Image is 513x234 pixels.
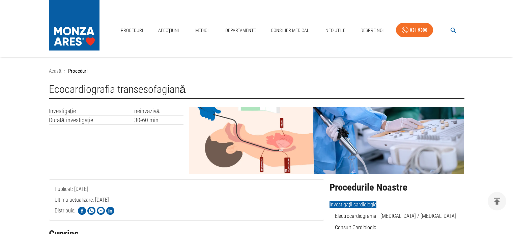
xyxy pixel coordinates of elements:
a: Medici [191,24,213,37]
img: Ecocardiografia transesofagiană | MONZA ARES [189,107,464,174]
a: 031 9300 [396,23,433,37]
a: Afecțiuni [155,24,182,37]
td: 30-60 min [134,115,184,125]
td: Durată investigație [49,115,134,125]
a: Info Utile [322,24,348,37]
a: Proceduri [118,24,146,37]
div: 031 9300 [410,26,427,34]
span: Investigații cardiologie [330,201,376,208]
nav: breadcrumb [49,67,464,75]
img: Share on Facebook Messenger [97,207,105,215]
a: Acasă [49,68,61,74]
button: delete [488,192,506,210]
img: Share on LinkedIn [106,207,114,215]
a: Electrocardiograma - [MEDICAL_DATA] / [MEDICAL_DATA] [335,213,456,219]
img: Share on Facebook [78,207,86,215]
p: Distribuie: [55,207,75,215]
td: neinvazivă [134,107,184,115]
h2: Procedurile Noastre [330,182,464,193]
a: Consult Cardiologic [335,224,376,231]
span: Publicat: [DATE] [55,186,88,219]
span: Ultima actualizare: [DATE] [55,197,109,230]
a: Consilier Medical [268,24,312,37]
td: Investigație [49,107,134,115]
h1: Ecocardiografia transesofagiană [49,83,464,99]
p: Proceduri [68,67,87,75]
img: Share on WhatsApp [87,207,95,215]
a: Departamente [223,24,259,37]
a: Despre Noi [358,24,386,37]
li: › [64,67,65,75]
